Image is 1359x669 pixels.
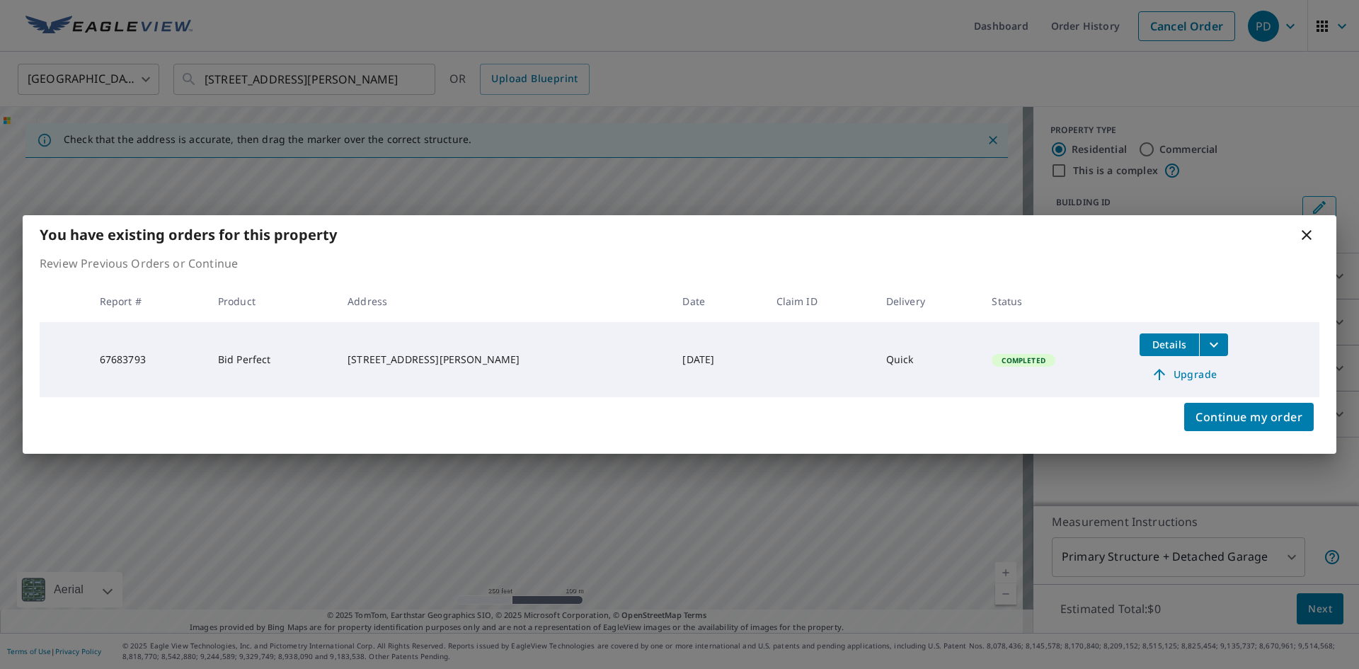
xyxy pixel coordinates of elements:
td: Bid Perfect [207,322,336,397]
th: Product [207,280,336,322]
div: [STREET_ADDRESS][PERSON_NAME] [348,353,660,367]
a: Upgrade [1140,363,1228,386]
th: Claim ID [765,280,875,322]
p: Review Previous Orders or Continue [40,255,1319,272]
td: 67683793 [88,322,207,397]
button: detailsBtn-67683793 [1140,333,1199,356]
th: Report # [88,280,207,322]
th: Address [336,280,671,322]
b: You have existing orders for this property [40,225,337,244]
th: Delivery [875,280,981,322]
th: Date [671,280,764,322]
span: Details [1148,338,1191,351]
th: Status [980,280,1128,322]
span: Continue my order [1195,407,1302,427]
td: Quick [875,322,981,397]
button: Continue my order [1184,403,1314,431]
td: [DATE] [671,322,764,397]
span: Completed [993,355,1053,365]
button: filesDropdownBtn-67683793 [1199,333,1228,356]
span: Upgrade [1148,366,1220,383]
